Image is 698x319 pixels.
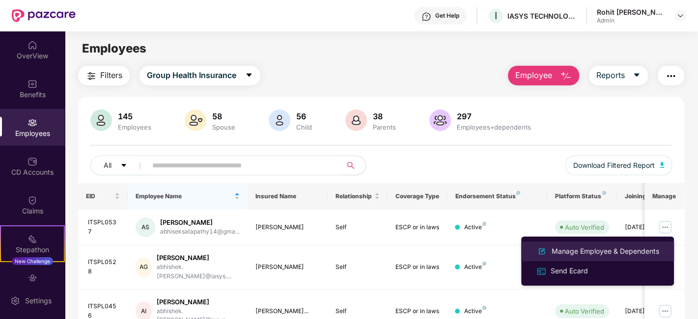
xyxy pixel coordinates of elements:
[28,234,37,244] img: svg+xml;base64,PHN2ZyB4bWxucz0iaHR0cDovL3d3dy53My5vcmcvMjAwMC9zdmciIHdpZHRoPSIyMSIgaGVpZ2h0PSIyMC...
[549,266,590,276] div: Send Ecard
[335,263,380,272] div: Self
[210,123,237,131] div: Spouse
[371,123,398,131] div: Parents
[676,12,684,20] img: svg+xml;base64,PHN2ZyBpZD0iRHJvcGRvd24tMzJ4MzIiIHhtbG5zPSJodHRwOi8vd3d3LnczLm9yZy8yMDAwL3N2ZyIgd2...
[657,219,673,235] img: manageButton
[78,183,128,210] th: EID
[596,69,625,81] span: Reports
[85,70,97,82] img: svg+xml;base64,PHN2ZyB4bWxucz0iaHR0cDovL3d3dy53My5vcmcvMjAwMC9zdmciIHdpZHRoPSIyNCIgaGVpZ2h0PSIyNC...
[136,192,232,200] span: Employee Name
[210,111,237,121] div: 58
[573,160,655,171] span: Download Filtered Report
[157,297,240,307] div: [PERSON_NAME]
[341,161,361,169] span: search
[12,9,76,22] img: New Pazcare Logo
[555,192,609,200] div: Platform Status
[185,109,206,131] img: svg+xml;base64,PHN2ZyB4bWxucz0iaHR0cDovL3d3dy53My5vcmcvMjAwMC9zdmciIHhtbG5zOnhsaW5rPSJodHRwOi8vd3...
[116,123,153,131] div: Employees
[90,109,112,131] img: svg+xml;base64,PHN2ZyB4bWxucz0iaHR0cDovL3d3dy53My5vcmcvMjAwMC9zdmciIHhtbG5zOnhsaW5rPSJodHRwOi8vd3...
[335,307,380,316] div: Self
[328,183,388,210] th: Relationship
[28,118,37,128] img: svg+xml;base64,PHN2ZyBpZD0iRW1wbG95ZWVzIiB4bWxucz0iaHR0cDovL3d3dy53My5vcmcvMjAwMC9zdmciIHdpZHRoPS...
[550,246,661,257] div: Manage Employee & Dependents
[88,218,120,237] div: ITSPL0537
[395,307,440,316] div: ESCP or in laws
[90,156,150,175] button: Allcaret-down
[245,71,253,80] span: caret-down
[160,227,240,237] div: abhiseksatapathy14@gma...
[28,273,37,283] img: svg+xml;base64,PHN2ZyBpZD0iRW5kb3JzZW1lbnRzIiB4bWxucz0iaHR0cDovL3d3dy53My5vcmcvMjAwMC9zdmciIHdpZH...
[147,69,236,81] span: Group Health Insurance
[335,192,372,200] span: Relationship
[160,218,240,227] div: [PERSON_NAME]
[565,306,604,316] div: Auto Verified
[10,296,20,306] img: svg+xml;base64,PHN2ZyBpZD0iU2V0dGluZy0yMHgyMCIgeG1sbnM9Imh0dHA6Ly93d3cudzMub3JnLzIwMDAvc3ZnIiB3aW...
[435,12,459,20] div: Get Help
[395,223,440,232] div: ESCP or in laws
[136,257,152,277] div: AG
[78,66,130,85] button: Filters
[294,111,314,121] div: 56
[597,7,666,17] div: Rohit [PERSON_NAME]
[12,257,53,265] div: New Challenge
[429,109,451,131] img: svg+xml;base64,PHN2ZyB4bWxucz0iaHR0cDovL3d3dy53My5vcmcvMjAwMC9zdmciIHhtbG5zOnhsaW5rPSJodHRwOi8vd3...
[464,223,486,232] div: Active
[565,156,672,175] button: Download Filtered Report
[136,217,155,237] div: AS
[464,307,486,316] div: Active
[345,109,367,131] img: svg+xml;base64,PHN2ZyB4bWxucz0iaHR0cDovL3d3dy53My5vcmcvMjAwMC9zdmciIHhtbG5zOnhsaW5rPSJodHRwOi8vd3...
[269,109,290,131] img: svg+xml;base64,PHN2ZyB4bWxucz0iaHR0cDovL3d3dy53My5vcmcvMjAwMC9zdmciIHhtbG5zOnhsaW5rPSJodHRwOi8vd3...
[248,183,328,210] th: Insured Name
[508,66,579,85] button: Employee
[665,70,677,82] img: svg+xml;base64,PHN2ZyB4bWxucz0iaHR0cDovL3d3dy53My5vcmcvMjAwMC9zdmciIHdpZHRoPSIyNCIgaGVpZ2h0PSIyNC...
[388,183,447,210] th: Coverage Type
[565,222,604,232] div: Auto Verified
[421,12,431,22] img: svg+xml;base64,PHN2ZyBpZD0iSGVscC0zMngzMiIgeG1sbnM9Imh0dHA6Ly93d3cudzMub3JnLzIwMDAvc3ZnIiB3aWR0aD...
[495,10,497,22] span: I
[660,162,665,168] img: svg+xml;base64,PHN2ZyB4bWxucz0iaHR0cDovL3d3dy53My5vcmcvMjAwMC9zdmciIHhtbG5zOnhsaW5rPSJodHRwOi8vd3...
[335,223,380,232] div: Self
[100,69,122,81] span: Filters
[455,192,539,200] div: Endorsement Status
[536,245,548,257] img: svg+xml;base64,PHN2ZyB4bWxucz0iaHR0cDovL3d3dy53My5vcmcvMjAwMC9zdmciIHhtbG5zOnhsaW5rPSJodHRwOi8vd3...
[140,66,260,85] button: Group Health Insurancecaret-down
[617,183,677,210] th: Joining Date
[116,111,153,121] div: 145
[507,11,576,21] div: IASYS TECHNOLOGY SOLUTIONS PVT LTD
[560,70,572,82] img: svg+xml;base64,PHN2ZyB4bWxucz0iaHR0cDovL3d3dy53My5vcmcvMjAwMC9zdmciIHhtbG5zOnhsaW5rPSJodHRwOi8vd3...
[589,66,648,85] button: Reportscaret-down
[516,191,520,195] img: svg+xml;base64,PHN2ZyB4bWxucz0iaHR0cDovL3d3dy53My5vcmcvMjAwMC9zdmciIHdpZHRoPSI4IiBoZWlnaHQ9IjgiIH...
[464,263,486,272] div: Active
[482,222,486,226] img: svg+xml;base64,PHN2ZyB4bWxucz0iaHR0cDovL3d3dy53My5vcmcvMjAwMC9zdmciIHdpZHRoPSI4IiBoZWlnaHQ9IjgiIH...
[294,123,314,131] div: Child
[482,306,486,310] img: svg+xml;base64,PHN2ZyB4bWxucz0iaHR0cDovL3d3dy53My5vcmcvMjAwMC9zdmciIHdpZHRoPSI4IiBoZWlnaHQ9IjgiIH...
[157,263,240,281] div: abhishek.[PERSON_NAME]@iasys....
[28,40,37,50] img: svg+xml;base64,PHN2ZyBpZD0iSG9tZSIgeG1sbnM9Imh0dHA6Ly93d3cudzMub3JnLzIwMDAvc3ZnIiB3aWR0aD0iMjAiIG...
[28,195,37,205] img: svg+xml;base64,PHN2ZyBpZD0iQ2xhaW0iIHhtbG5zPSJodHRwOi8vd3d3LnczLm9yZy8yMDAwL3N2ZyIgd2lkdGg9IjIwIi...
[515,69,552,81] span: Employee
[395,263,440,272] div: ESCP or in laws
[255,223,320,232] div: [PERSON_NAME]
[625,223,669,232] div: [DATE]
[633,71,641,80] span: caret-down
[455,111,533,121] div: 297
[86,192,113,200] span: EID
[455,123,533,131] div: Employees+dependents
[120,162,127,170] span: caret-down
[88,258,120,276] div: ITSPL0528
[1,245,64,255] div: Stepathon
[602,191,606,195] img: svg+xml;base64,PHN2ZyB4bWxucz0iaHR0cDovL3d3dy53My5vcmcvMjAwMC9zdmciIHdpZHRoPSI4IiBoZWlnaHQ9IjgiIH...
[104,160,112,171] span: All
[341,156,366,175] button: search
[536,266,547,277] img: svg+xml;base64,PHN2ZyB4bWxucz0iaHR0cDovL3d3dy53My5vcmcvMjAwMC9zdmciIHdpZHRoPSIxNiIgaGVpZ2h0PSIxNi...
[28,79,37,89] img: svg+xml;base64,PHN2ZyBpZD0iQmVuZWZpdHMiIHhtbG5zPSJodHRwOi8vd3d3LnczLm9yZy8yMDAwL3N2ZyIgd2lkdGg9Ij...
[657,303,673,319] img: manageButton
[625,307,669,316] div: [DATE]
[22,296,55,306] div: Settings
[255,307,320,316] div: [PERSON_NAME]...
[255,263,320,272] div: [PERSON_NAME]
[371,111,398,121] div: 38
[157,253,240,263] div: [PERSON_NAME]
[644,183,684,210] th: Manage
[482,262,486,266] img: svg+xml;base64,PHN2ZyB4bWxucz0iaHR0cDovL3d3dy53My5vcmcvMjAwMC9zdmciIHdpZHRoPSI4IiBoZWlnaHQ9IjgiIH...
